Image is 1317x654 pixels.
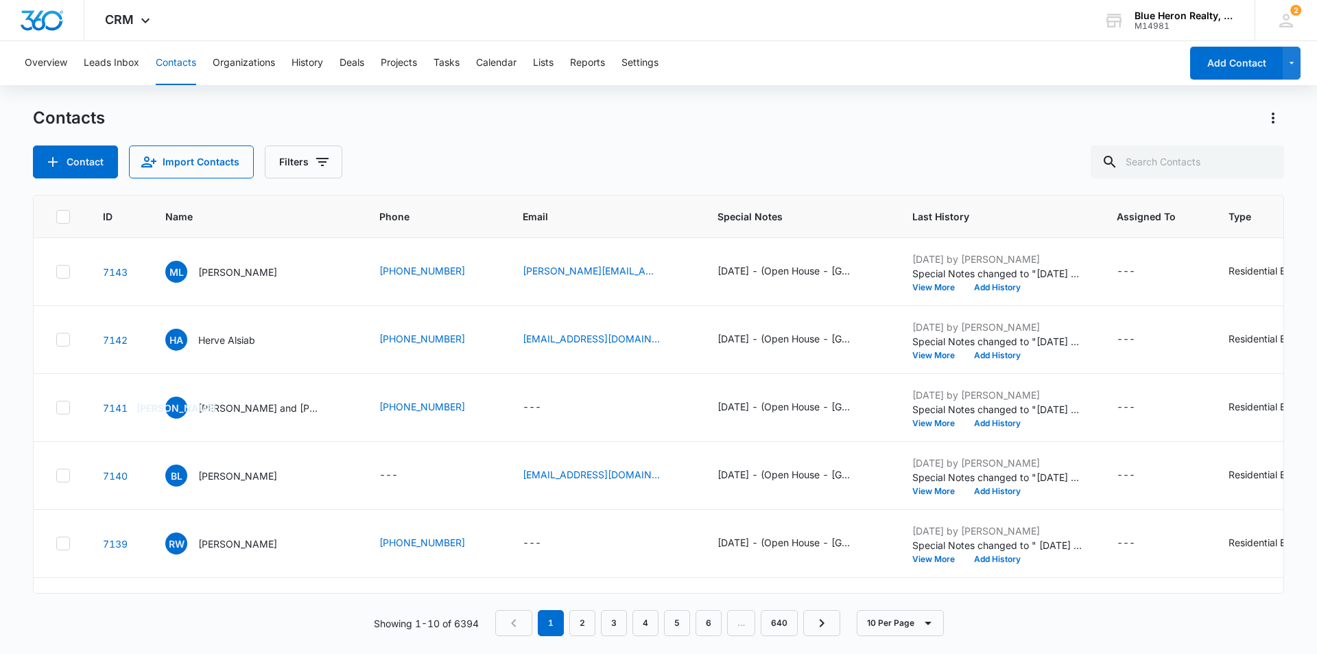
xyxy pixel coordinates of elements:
div: account name [1135,10,1235,21]
button: Add History [964,283,1030,292]
button: View More [912,487,964,495]
button: Add History [964,487,1030,495]
span: HA [165,329,187,351]
span: ML [165,261,187,283]
button: Overview [25,41,67,85]
div: [DATE] - (Open House - [GEOGRAPHIC_DATA] Ct. - [DATE]) - parents/Dad -(not pre-approved) - origin... [717,399,855,414]
p: Special Notes changed to "[DATE] - (Open House - [GEOGRAPHIC_DATA] Ct. - [DATE], (neighbor)) - or... [912,266,1084,281]
span: CRM [105,12,134,27]
span: BL [165,465,187,487]
a: Navigate to contact details page for Rachel Wilder [103,538,128,550]
a: [EMAIL_ADDRESS][DOMAIN_NAME] [523,467,660,482]
a: Navigate to contact details page for Brenden Leavitt [103,470,128,482]
a: Page 2 [569,610,595,636]
span: Name [165,209,327,224]
p: [DATE] by [PERSON_NAME] [912,252,1084,266]
div: Email - - Select to Edit Field [523,535,566,552]
button: Tasks [434,41,460,85]
div: [DATE] - (Open House - [GEOGRAPHIC_DATA] Ct. - [DATE]) - originally assigned to LZ - [PERSON_NAME] [717,467,855,482]
button: Projects [381,41,417,85]
em: 1 [538,610,564,636]
div: Assigned To - - Select to Edit Field [1117,535,1160,552]
div: Special Notes - 8/11/2025 - (Open House - Crisswell Ct. - 8/9/2025) - originally assigned to LZ -... [717,535,879,552]
button: View More [912,555,964,563]
div: Special Notes - 8/11/2025 - (Open House - Crisswell Ct. - 8/10/2025) - parents/Dad -(not pre-appr... [717,399,879,416]
p: Special Notes changed to " [DATE] - (Open House - [GEOGRAPHIC_DATA] Ct. - [DATE]) - originally as... [912,538,1084,552]
div: Special Notes - 8/11/2025 - (Open House - Crisswell Ct. - 8/9/2025) - originally assigned to LZ -... [717,467,879,484]
button: Import Contacts [129,145,254,178]
span: 2 [1290,5,1301,16]
div: --- [1117,264,1135,280]
span: Email [523,209,665,224]
p: [PERSON_NAME] [198,469,277,483]
span: ID [103,209,112,224]
div: Assigned To - - Select to Edit Field [1117,467,1160,484]
button: View More [912,419,964,428]
div: account id [1135,21,1235,31]
button: Reports [570,41,605,85]
nav: Pagination [495,610,840,636]
p: Special Notes changed to "[DATE] - (Open House - [GEOGRAPHIC_DATA] Ct. - [DATE]) - originally ass... [912,470,1084,484]
p: [DATE] by [PERSON_NAME] [912,592,1084,606]
div: --- [523,535,541,552]
a: Next Page [803,610,840,636]
button: Leads Inbox [84,41,139,85]
a: Page 3 [601,610,627,636]
a: [PERSON_NAME][EMAIL_ADDRESS][PERSON_NAME][DOMAIN_NAME] [523,264,660,278]
p: [PERSON_NAME] [198,537,277,551]
div: Email - joesname@yahoo.com - Select to Edit Field [523,331,685,348]
a: [EMAIL_ADDRESS][DOMAIN_NAME] [523,331,660,346]
span: RW [165,533,187,554]
div: Phone - 7032169362 - Select to Edit Field [379,399,490,416]
button: View More [912,351,964,360]
div: --- [1117,467,1135,484]
button: Calendar [476,41,517,85]
span: [PERSON_NAME] [165,397,187,419]
div: Special Notes - 8/11/2025 - (Open House - Crisswell Ct. - 8/10/2025) - originally assigned to LZ ... [717,331,879,348]
div: Phone - 7036146146 - Select to Edit Field [379,535,490,552]
button: Add History [964,351,1030,360]
p: Herve Alsiab [198,333,255,347]
a: Navigate to contact details page for Meredith Lilley [103,266,128,278]
button: Add Contact [1190,47,1283,80]
div: Special Notes - 8/11/2025 - (Open House - Crisswell Ct. - 8/10/2025, (neighbor)) - originally ass... [717,264,879,280]
p: [PERSON_NAME] [198,265,277,279]
p: [DATE] by [PERSON_NAME] [912,388,1084,402]
button: 10 Per Page [857,610,944,636]
p: [DATE] by [PERSON_NAME] [912,456,1084,470]
div: Assigned To - - Select to Edit Field [1117,264,1160,280]
div: Email - - Select to Edit Field [523,399,566,416]
div: Phone - - Select to Edit Field [379,467,423,484]
div: Name - Rachel Wilder - Select to Edit Field [165,533,302,554]
button: Organizations [213,41,275,85]
div: --- [1117,399,1135,416]
div: Assigned To - - Select to Edit Field [1117,399,1160,416]
button: History [292,41,323,85]
button: Add History [964,555,1030,563]
div: Name - Brenden Leavitt - Select to Edit Field [165,465,302,487]
button: Add History [964,419,1030,428]
button: Contacts [156,41,196,85]
a: [PHONE_NUMBER] [379,331,465,346]
button: Deals [340,41,364,85]
div: --- [523,399,541,416]
button: Settings [621,41,658,85]
button: Filters [265,145,342,178]
p: Special Notes changed to "[DATE] - (Open House - [GEOGRAPHIC_DATA] Ct. - [DATE]) - parents/Dad -(... [912,402,1084,417]
div: Name - Herve Alsiab - Select to Edit Field [165,329,280,351]
a: Navigate to contact details page for Jesseca and Lucianne [103,402,128,414]
p: [PERSON_NAME] and [PERSON_NAME] [198,401,322,415]
div: Phone - 5714261339 - Select to Edit Field [379,331,490,348]
div: --- [1117,535,1135,552]
div: Email - blaydes.lilley@gmail.com - Select to Edit Field [523,264,685,280]
span: Special Notes [717,209,859,224]
p: Special Notes changed to "[DATE] - (Open House - [GEOGRAPHIC_DATA] Ct. - [DATE]) - originally ass... [912,334,1084,349]
span: Phone [379,209,470,224]
a: Page 4 [632,610,658,636]
a: Page 5 [664,610,690,636]
div: [DATE] - (Open House - [GEOGRAPHIC_DATA] Ct. - [DATE], (neighbor)) - originally assigned to LZ - ... [717,264,855,278]
div: notifications count [1290,5,1301,16]
button: Actions [1262,107,1284,129]
h1: Contacts [33,108,105,128]
div: --- [379,467,398,484]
